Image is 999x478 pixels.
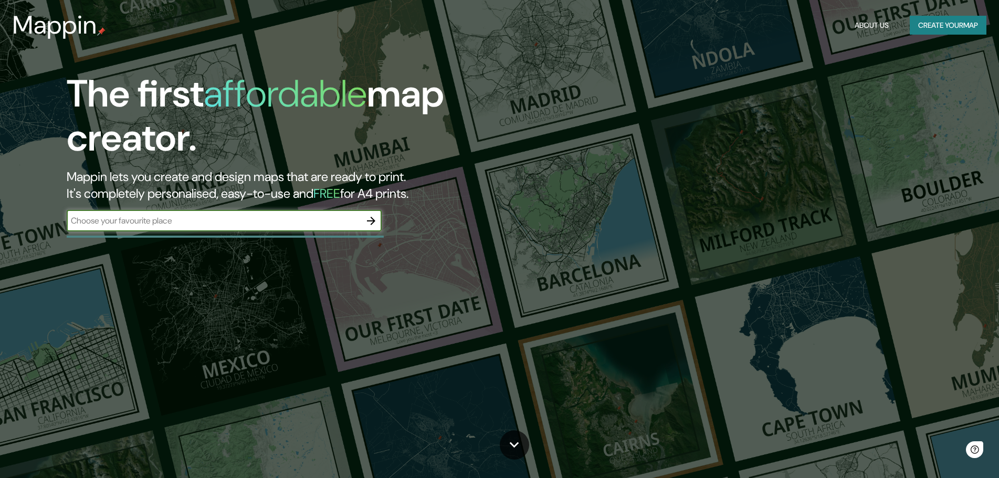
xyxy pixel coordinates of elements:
[313,185,340,201] h5: FREE
[850,16,893,35] button: About Us
[67,72,566,168] h1: The first map creator.
[13,10,97,40] h3: Mappin
[97,27,106,36] img: mappin-pin
[67,168,566,202] h2: Mappin lets you create and design maps that are ready to print. It's completely personalised, eas...
[910,16,986,35] button: Create yourmap
[906,437,987,466] iframe: Help widget launcher
[67,215,361,227] input: Choose your favourite place
[204,69,367,118] h1: affordable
